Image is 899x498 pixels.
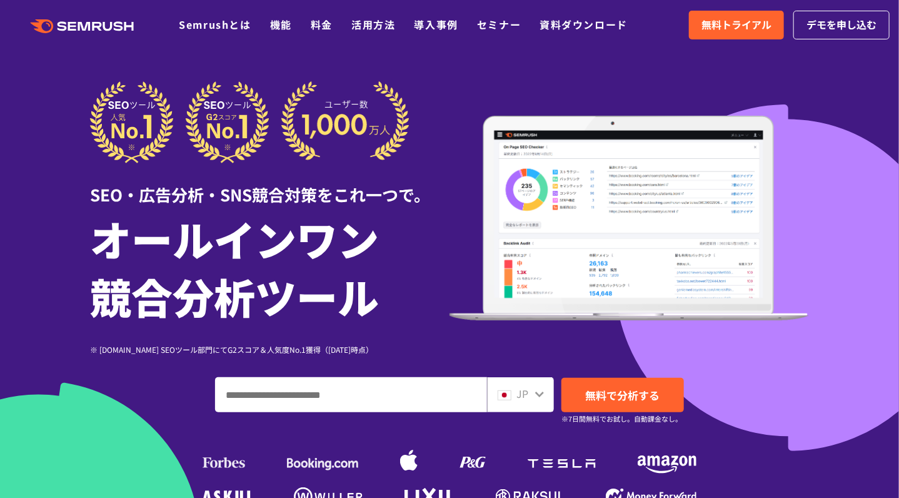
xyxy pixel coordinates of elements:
[414,17,458,32] a: 導入事例
[806,17,876,33] span: デモを申し込む
[516,386,528,401] span: JP
[793,11,890,39] a: デモを申し込む
[351,17,395,32] a: 活用方法
[90,210,449,325] h1: オールインワン 競合分析ツール
[701,17,771,33] span: 無料トライアル
[477,17,521,32] a: セミナー
[585,387,660,403] span: 無料で分析する
[179,17,251,32] a: Semrushとは
[90,163,449,206] div: SEO・広告分析・SNS競合対策をこれ一つで。
[561,413,682,425] small: ※7日間無料でお試し。自動課金なし。
[311,17,333,32] a: 料金
[270,17,292,32] a: 機能
[216,378,486,412] input: ドメイン、キーワードまたはURLを入力してください
[561,378,684,412] a: 無料で分析する
[90,343,449,355] div: ※ [DOMAIN_NAME] SEOツール部門にてG2スコア＆人気度No.1獲得（[DATE]時点）
[689,11,784,39] a: 無料トライアル
[540,17,628,32] a: 資料ダウンロード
